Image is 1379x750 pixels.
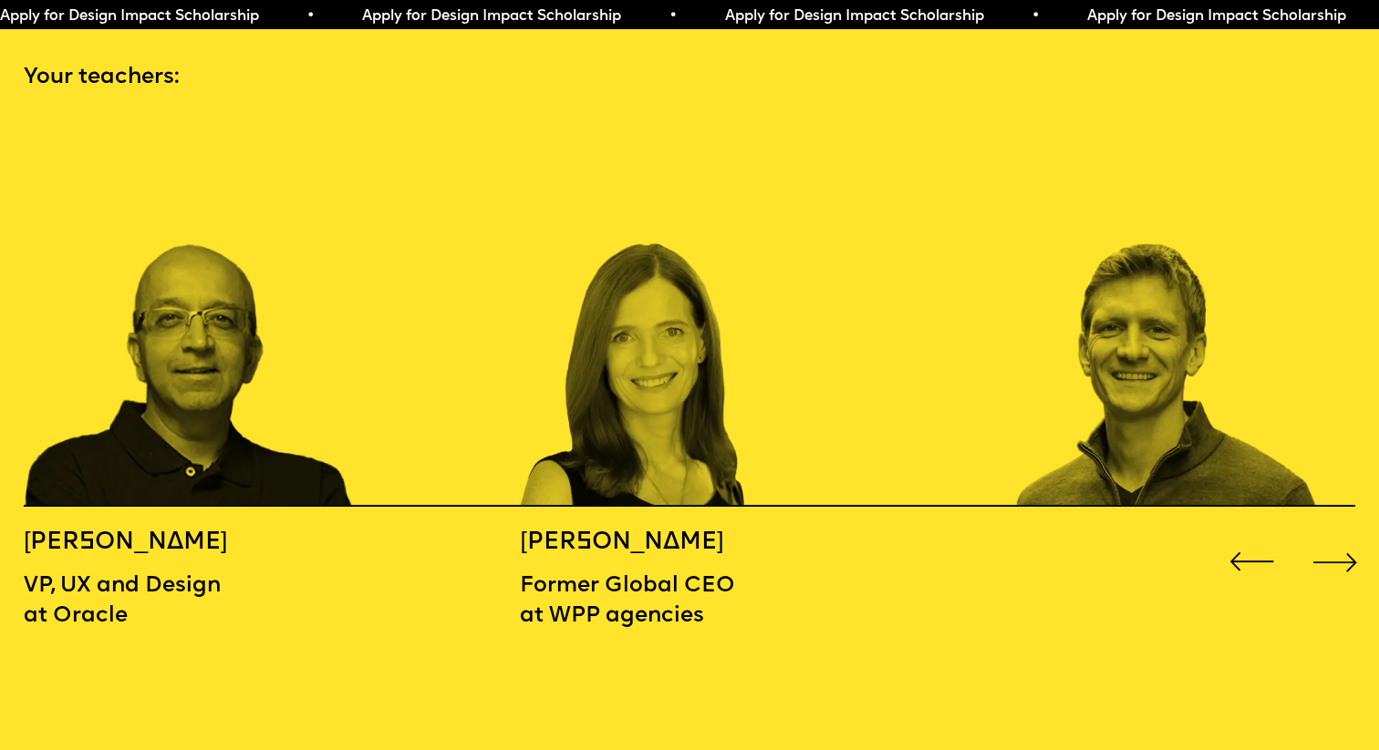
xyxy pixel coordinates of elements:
[520,528,768,558] h5: [PERSON_NAME]
[1308,534,1363,589] div: Next slide
[24,63,1355,93] p: Your teachers:
[1017,121,1348,507] div: 13 / 16
[520,571,768,632] p: Former Global CEO at WPP agencies
[1224,534,1279,589] div: Previous slide
[24,528,272,558] h5: [PERSON_NAME]
[306,9,315,24] span: •
[520,121,851,507] div: 12 / 16
[1032,9,1040,24] span: •
[24,571,272,632] p: VP, UX and Design at Oracle
[24,121,355,507] div: 11 / 16
[669,9,677,24] span: •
